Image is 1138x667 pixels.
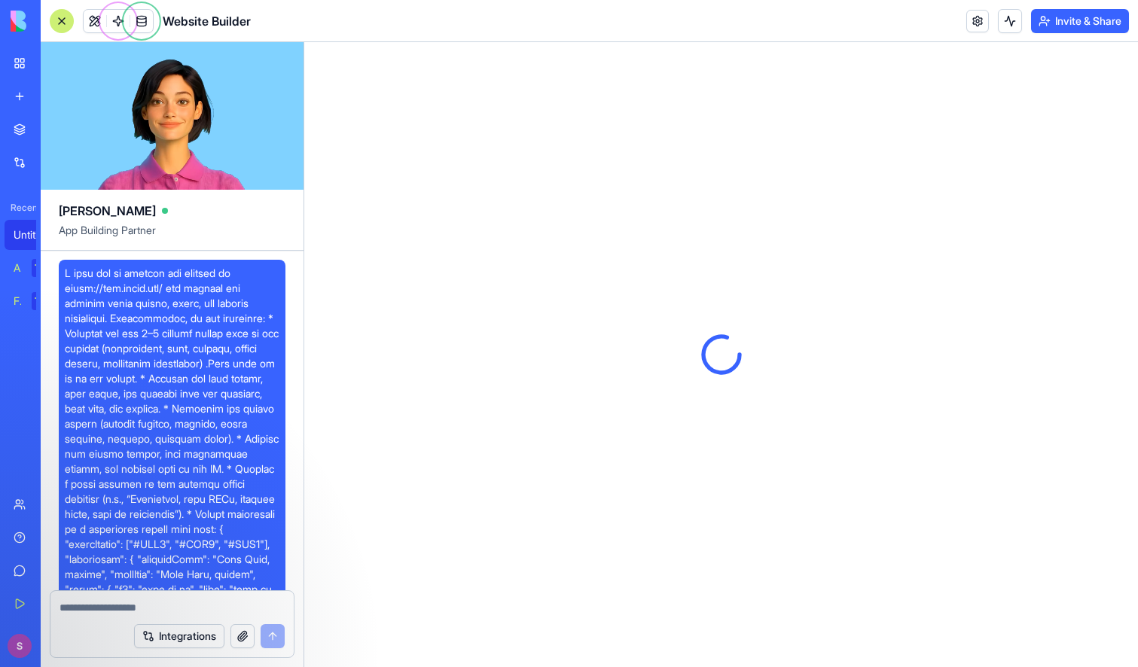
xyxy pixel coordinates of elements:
a: Untitled App [5,220,65,250]
div: AI Logo Generator [14,260,21,276]
button: Invite & Share [1031,9,1129,33]
img: ACg8ocI1bstM35pfprk_4xBwioDgQDaR1_ZR6eEZrYLJemHRZXgAmQ=s96-c [8,634,32,658]
a: Feedback FormTRY [5,286,65,316]
iframe: Intercom notifications message [215,554,516,659]
span: Recent [5,202,36,214]
div: TRY [32,259,56,277]
div: Feedback Form [14,294,21,309]
div: Untitled App [14,227,56,242]
span: [PERSON_NAME] [59,202,156,220]
button: Integrations [134,624,224,648]
div: TRY [32,292,56,310]
a: AI Logo GeneratorTRY [5,253,65,283]
img: logo [11,11,104,32]
span: App Building Partner [59,223,285,250]
span: Website Builder [163,12,251,30]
